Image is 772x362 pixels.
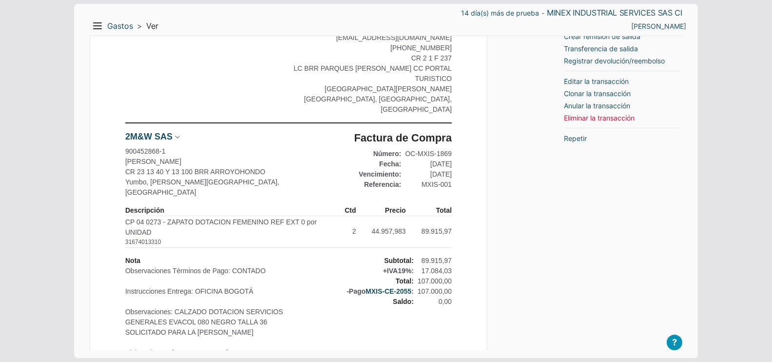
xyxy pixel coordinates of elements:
[398,267,414,275] span: 19%:
[564,56,665,66] a: Registrar devolución/reembolso
[356,205,406,216] div: Precio
[418,286,452,297] div: 107.000,00
[329,205,356,216] div: Ctd
[347,286,414,297] div: -Pago :
[461,8,539,18] a: 14 día(s) más de prueba
[347,266,414,276] div: +IVA
[354,131,452,145] div: Factura de Compra
[366,286,411,297] a: MXIS-CE-2055
[406,205,452,216] div: Total
[564,88,631,99] a: Clonar la transacción
[564,101,630,111] a: Anular la transacción
[347,297,414,307] div: Saldo:
[631,21,686,31] a: ALEJANDRA RAMIREZ RAMIREZ
[347,256,414,266] div: Subtotal:
[329,217,356,246] div: 2
[146,21,158,31] span: Ver
[347,276,414,286] div: Total:
[359,149,401,159] div: Número:
[291,43,452,53] div: [PHONE_NUMBER]
[405,169,452,180] div: [DATE]
[125,205,329,216] div: Descripción
[125,177,287,198] div: Yumbo, [PERSON_NAME][GEOGRAPHIC_DATA], [GEOGRAPHIC_DATA]
[359,169,401,180] div: Vencimiento:
[418,256,452,266] div: 89.915,97
[291,63,452,84] div: LC BRR PARQUES [PERSON_NAME] CC PORTAL TURISTICO
[547,8,682,18] a: MINEX INDUSTRIAL SERVICES SAS CI
[291,84,452,115] div: [GEOGRAPHIC_DATA][PERSON_NAME] [GEOGRAPHIC_DATA], [GEOGRAPHIC_DATA], [GEOGRAPHIC_DATA]
[359,180,401,190] div: Referencia:
[564,31,640,41] a: Crear remisión de salida
[125,157,287,167] div: [PERSON_NAME]
[125,131,173,142] a: 2M&W SAS
[125,238,161,246] div: 31674013310
[418,276,452,286] div: 107.000,00
[356,217,406,246] div: 44.957,983
[90,18,105,34] button: Menu
[137,21,142,31] span: >
[406,217,452,246] div: 89.915,97
[564,76,629,86] a: Editar la transacción
[359,159,401,169] div: Fecha:
[125,146,287,157] div: 900452868-1
[107,21,133,31] a: Gastos
[418,266,452,276] div: 17.084,03
[291,33,452,43] div: [EMAIL_ADDRESS][DOMAIN_NAME]
[125,217,329,246] div: CP 04 0273 - ZAPATO DOTACION FEMENINO REF EXT 0 por UNIDAD
[125,167,287,177] div: CR 23 13 40 Y 13 100 BRR ARROYOHONDO
[541,10,544,16] span: -
[418,297,452,307] div: 0,00
[564,43,638,54] a: Transferencia de salida
[564,113,635,123] a: Eliminar la transacción
[405,180,452,190] div: MXIS-001
[405,149,452,159] div: OC-MXIS-1869
[405,159,452,169] div: [DATE]
[291,53,452,63] div: CR 2 1 F 237
[667,335,682,350] button: ?
[125,256,287,266] span: Nota
[564,133,587,143] a: Repetir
